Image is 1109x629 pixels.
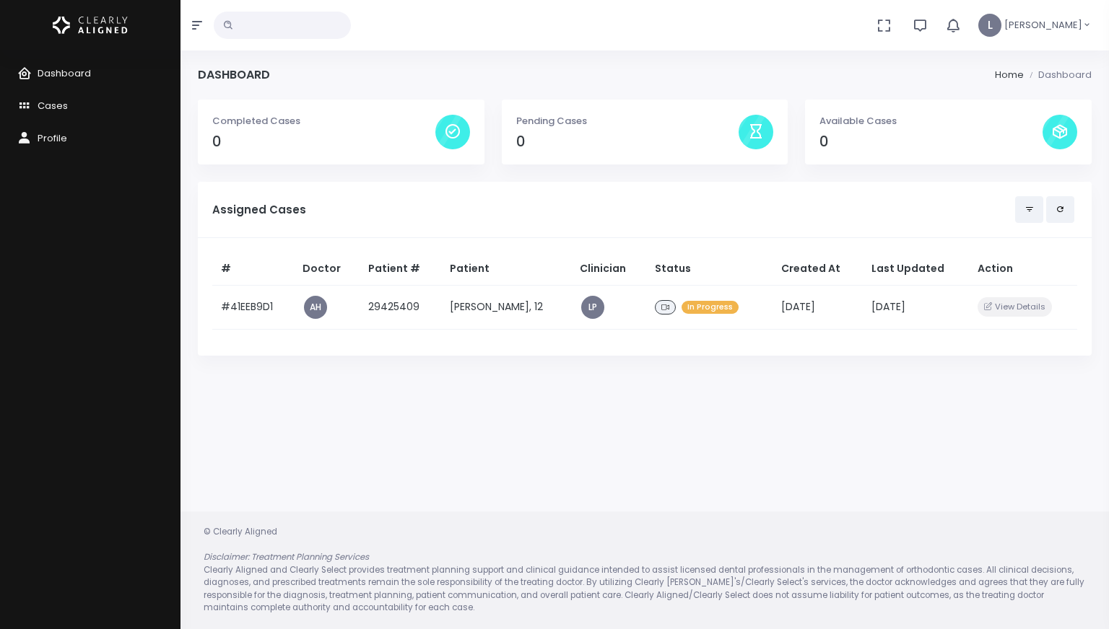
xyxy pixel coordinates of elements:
[1004,18,1082,32] span: [PERSON_NAME]
[212,133,435,150] h4: 0
[189,526,1100,615] div: © Clearly Aligned Clearly Aligned and Clearly Select provides treatment planning support and clin...
[212,252,294,286] th: #
[38,131,67,145] span: Profile
[516,114,739,128] p: Pending Cases
[773,252,863,286] th: Created At
[294,252,360,286] th: Doctor
[212,285,294,329] td: #41EEB9D1
[53,10,128,40] img: Logo Horizontal
[212,203,1015,216] h5: Assigned Cases
[978,14,1001,37] span: L
[819,133,1043,150] h4: 0
[682,301,739,314] span: In Progress
[38,66,91,80] span: Dashboard
[995,68,1024,82] li: Home
[360,285,441,329] td: 29425409
[360,252,441,286] th: Patient #
[304,296,327,319] a: AH
[781,299,815,314] span: [DATE]
[38,99,68,113] span: Cases
[198,68,270,82] h4: Dashboard
[978,297,1052,317] button: View Details
[581,296,604,319] a: LP
[516,133,739,150] h4: 0
[819,114,1043,128] p: Available Cases
[863,252,969,286] th: Last Updated
[1024,68,1092,82] li: Dashboard
[212,114,435,128] p: Completed Cases
[969,252,1077,286] th: Action
[646,252,773,286] th: Status
[441,252,571,286] th: Patient
[441,285,571,329] td: [PERSON_NAME], 12
[571,252,646,286] th: Clinician
[204,551,369,563] em: Disclaimer: Treatment Planning Services
[871,299,905,314] span: [DATE]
